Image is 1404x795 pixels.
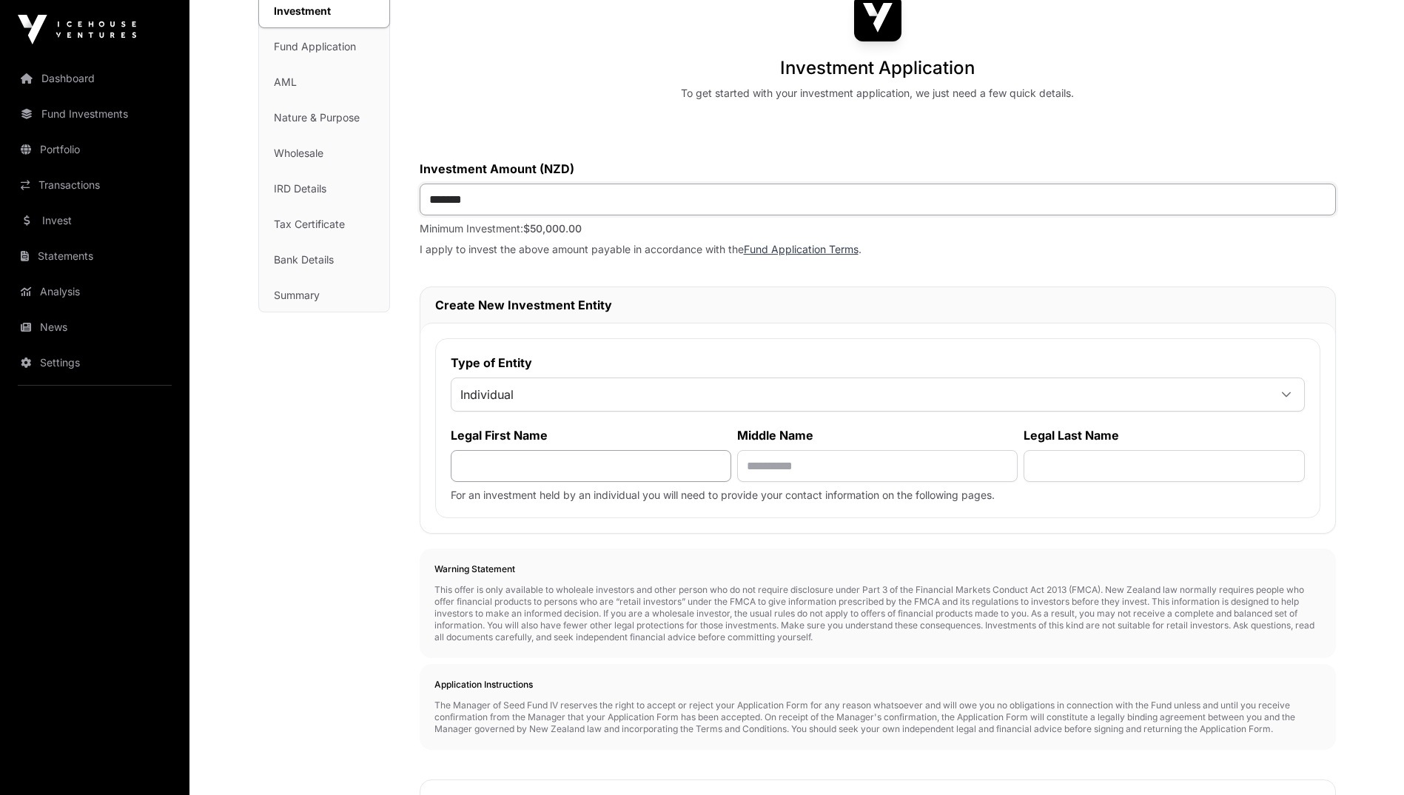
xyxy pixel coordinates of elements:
p: This offer is only available to wholeale investors and other person who do not require disclosure... [434,584,1321,643]
a: Settings [12,346,178,379]
iframe: Chat Widget [1330,724,1404,795]
img: Icehouse Ventures Logo [18,15,136,44]
label: Investment Amount (NZD) [420,160,1336,178]
p: Minimum Investment: [420,221,1336,236]
h2: Create New Investment Entity [435,296,1320,314]
p: For an investment held by an individual you will need to provide your contact information on the ... [451,488,1305,503]
a: Analysis [12,275,178,308]
label: Legal Last Name [1024,426,1304,444]
a: Statements [12,240,178,272]
h2: Warning Statement [434,563,1321,575]
a: Fund Application Terms [744,243,859,255]
a: News [12,311,178,343]
a: Transactions [12,169,178,201]
a: Invest [12,204,178,237]
a: Fund Investments [12,98,178,130]
span: Individual [451,381,1269,408]
a: Portfolio [12,133,178,166]
p: I apply to invest the above amount payable in accordance with the . [420,242,1336,257]
a: Dashboard [12,62,178,95]
label: Legal First Name [451,426,731,444]
p: The Manager of Seed Fund IV reserves the right to accept or reject your Application Form for any ... [434,700,1321,735]
div: To get started with your investment application, we just need a few quick details. [681,86,1074,101]
label: Type of Entity [451,354,1305,372]
h2: Application Instructions [434,679,1321,691]
h1: Investment Application [780,56,975,80]
label: Middle Name [737,426,1018,444]
span: $50,000.00 [523,222,582,235]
